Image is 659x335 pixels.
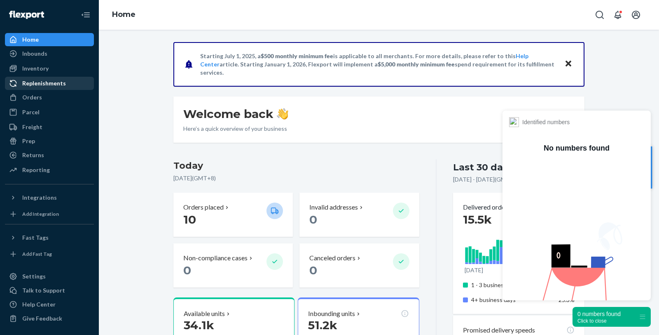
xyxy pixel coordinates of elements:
div: Settings [22,272,46,281]
div: Home [22,35,39,44]
span: $500 monthly minimum fee [261,52,333,59]
div: Inventory [22,64,49,73]
button: Open Search Box [591,7,608,23]
img: hand-wave emoji [277,108,288,120]
a: Settings [5,270,94,283]
a: Replenishments [5,77,94,90]
a: Talk to Support [5,284,94,297]
div: Freight [22,123,42,131]
p: 4+ business days [471,296,552,304]
button: Orders placed 10 [173,193,293,237]
h1: Welcome back [183,106,288,121]
div: Last 30 days [453,161,513,174]
button: Close Navigation [77,7,94,23]
span: 0 [309,212,317,226]
div: Orders [22,93,42,101]
button: Delivered orders [463,203,517,212]
div: Returns [22,151,44,159]
p: Here’s a quick overview of your business [183,125,288,133]
span: 0 [309,263,317,277]
a: Inbounds [5,47,94,60]
p: [DATE] [465,266,483,274]
button: Give Feedback [5,312,94,325]
p: Promised delivery speeds [463,326,535,335]
h3: Today [173,159,419,172]
a: Add Integration [5,208,94,221]
a: Prep [5,134,94,148]
div: Reporting [22,166,50,174]
div: Integrations [22,193,57,202]
button: Canceled orders 0 [299,243,419,288]
a: Help Center [5,298,94,311]
div: Parcel [22,108,40,116]
p: [DATE] - [DATE] ( GMT+8 ) [453,175,519,184]
a: Home [5,33,94,46]
p: 1 - 3 business days [471,281,552,289]
a: Home [112,10,136,19]
p: Starting July 1, 2025, a is applicable to all merchants. For more details, please refer to this a... [200,52,556,77]
button: Non-compliance cases 0 [173,243,293,288]
p: Non-compliance cases [183,253,248,263]
p: Canceled orders [309,253,355,263]
span: 34.1k [184,318,214,332]
div: Add Fast Tag [22,250,52,257]
div: Inbounds [22,50,47,58]
a: Parcel [5,106,94,119]
span: $5,000 monthly minimum fee [378,61,455,68]
p: Orders placed [183,203,224,212]
a: Returns [5,149,94,162]
button: Integrations [5,191,94,204]
a: Add Fast Tag [5,248,94,261]
a: Inventory [5,62,94,75]
div: Talk to Support [22,286,65,295]
span: 0 [183,263,191,277]
button: Open notifications [610,7,626,23]
div: Replenishments [22,79,66,87]
button: Fast Tags [5,231,94,244]
span: 51.2k [308,318,337,332]
span: 15.5k [463,212,492,226]
p: Invalid addresses [309,203,358,212]
p: [DATE] ( GMT+8 ) [173,174,419,182]
div: Prep [22,137,35,145]
div: Give Feedback [22,314,62,323]
button: Invalid addresses 0 [299,193,419,237]
div: Add Integration [22,210,59,217]
button: Close [563,58,574,70]
ol: breadcrumbs [105,3,142,27]
a: Reporting [5,163,94,177]
span: 10 [183,212,196,226]
p: Inbounding units [308,309,355,318]
p: Available units [184,309,225,318]
img: Flexport logo [9,11,44,19]
a: Freight [5,120,94,134]
div: Help Center [22,300,56,309]
button: Open account menu [628,7,644,23]
div: Fast Tags [22,234,49,242]
a: Orders [5,91,94,104]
